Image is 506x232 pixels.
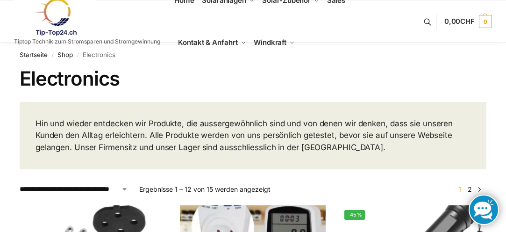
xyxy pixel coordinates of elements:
[444,17,475,26] span: 0,00
[178,38,237,47] span: Kontakt & Anfahrt
[20,51,48,58] a: Startseite
[254,38,286,47] span: Windkraft
[48,51,57,59] span: /
[479,15,492,28] span: 0
[456,185,463,193] span: Seite 1
[453,184,486,194] nav: Produkt-Seitennummerierung
[20,43,486,67] nav: Breadcrumb
[444,7,492,36] a: 0,00CHF 0
[174,22,250,64] a: Kontakt & Anfahrt
[36,118,470,154] p: Hin und wieder entdecken wir Produkte, die aussergewöhnlich sind und von denen wir denken, dass s...
[20,67,486,90] h1: Electronics
[73,51,83,59] span: /
[250,22,299,64] a: Windkraft
[460,17,475,26] span: CHF
[57,51,73,58] a: Shop
[20,184,128,194] select: Shop-Reihenfolge
[139,184,271,194] p: Ergebnisse 1 – 12 von 15 werden angezeigt
[14,39,160,44] p: Tiptop Technik zum Stromsparen und Stromgewinnung
[465,185,474,193] a: Seite 2
[476,184,483,194] a: →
